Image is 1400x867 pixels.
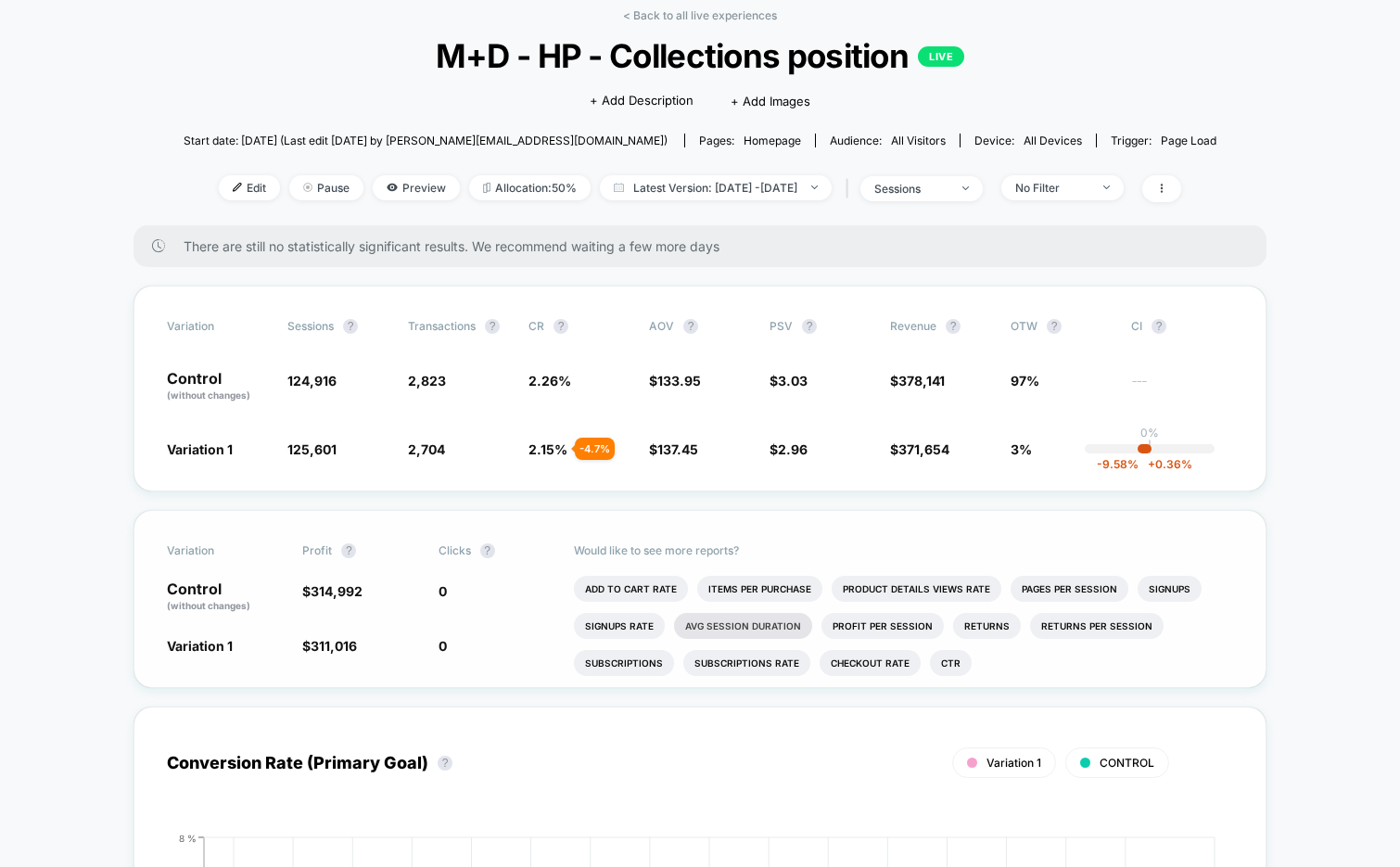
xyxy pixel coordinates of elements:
li: Returns Per Session [1030,613,1164,639]
span: | [841,175,860,202]
li: Product Details Views Rate [832,576,1001,602]
span: Sessions [287,319,334,333]
span: AOV [649,319,674,333]
span: Variation 1 [167,441,233,457]
p: Control [167,371,269,402]
span: Device: [960,134,1096,147]
img: end [962,186,969,190]
span: 97% [1011,373,1039,389]
li: Ctr [930,650,972,676]
img: rebalance [483,183,490,193]
img: calendar [614,183,624,192]
span: 2,823 [408,373,446,389]
span: $ [770,441,808,457]
p: LIVE [918,46,964,67]
span: 124,916 [287,373,337,389]
span: Latest Version: [DATE] - [DATE] [600,175,832,200]
span: 314,992 [311,583,363,599]
li: Checkout Rate [820,650,921,676]
span: 0 [439,638,447,654]
span: $ [649,373,701,389]
span: Revenue [890,319,936,333]
li: Pages Per Session [1011,576,1128,602]
span: 137.45 [657,441,698,457]
p: 0% [1140,426,1159,440]
img: end [303,183,312,192]
span: CONTROL [1100,756,1154,770]
a: < Back to all live experiences [623,8,777,22]
span: 2,704 [408,441,445,457]
button: ? [802,319,817,334]
span: $ [302,638,357,654]
span: $ [890,373,945,389]
button: ? [480,543,495,558]
span: Allocation: 50% [469,175,591,200]
p: Would like to see more reports? [574,543,1233,557]
button: ? [485,319,500,334]
span: 371,654 [898,441,949,457]
span: 2.26 % [528,373,571,389]
span: + Add Description [590,92,694,110]
button: ? [438,756,452,771]
span: Start date: [DATE] (Last edit [DATE] by [PERSON_NAME][EMAIL_ADDRESS][DOMAIN_NAME]) [184,134,668,147]
button: ? [683,319,698,334]
div: - 4.7 % [575,438,615,460]
span: Profit [302,543,332,557]
span: Variation 1 [986,756,1041,770]
span: Variation [167,319,269,334]
span: 2.15 % [528,441,567,457]
span: 0 [439,583,447,599]
img: end [811,185,818,189]
li: Add To Cart Rate [574,576,688,602]
span: Pause [289,175,363,200]
span: There are still no statistically significant results. We recommend waiting a few more days [184,238,1229,254]
button: ? [554,319,568,334]
span: 125,601 [287,441,337,457]
li: Subscriptions [574,650,674,676]
span: all devices [1024,134,1082,147]
button: ? [341,543,356,558]
span: OTW [1011,319,1113,334]
button: ? [946,319,961,334]
li: Items Per Purchase [697,576,822,602]
span: $ [770,373,808,389]
li: Avg Session Duration [674,613,812,639]
button: ? [1152,319,1166,334]
div: sessions [874,182,948,196]
span: Edit [219,175,280,200]
span: -9.58 % [1097,457,1139,471]
span: 0.36 % [1139,457,1192,471]
li: Profit Per Session [821,613,944,639]
span: Variation 1 [167,638,233,654]
img: end [1103,185,1110,189]
div: Audience: [830,134,946,147]
span: $ [890,441,949,457]
button: ? [343,319,358,334]
span: $ [302,583,363,599]
span: 133.95 [657,373,701,389]
span: 3.03 [778,373,808,389]
li: Signups [1138,576,1202,602]
p: Control [167,581,284,613]
span: Preview [373,175,460,200]
li: Returns [953,613,1021,639]
span: + Add Images [731,94,810,108]
span: 3% [1011,441,1032,457]
span: 2.96 [778,441,808,457]
span: $ [649,441,698,457]
span: Clicks [439,543,471,557]
img: edit [233,183,242,192]
span: homepage [744,134,801,147]
span: + [1148,457,1155,471]
tspan: 8 % [179,832,197,843]
span: 311,016 [311,638,357,654]
p: | [1148,440,1152,453]
span: CR [528,319,544,333]
span: CI [1131,319,1233,334]
span: (without changes) [167,389,250,401]
div: Trigger: [1111,134,1216,147]
button: ? [1047,319,1062,334]
li: Subscriptions Rate [683,650,810,676]
span: (without changes) [167,600,250,611]
span: --- [1131,376,1233,402]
